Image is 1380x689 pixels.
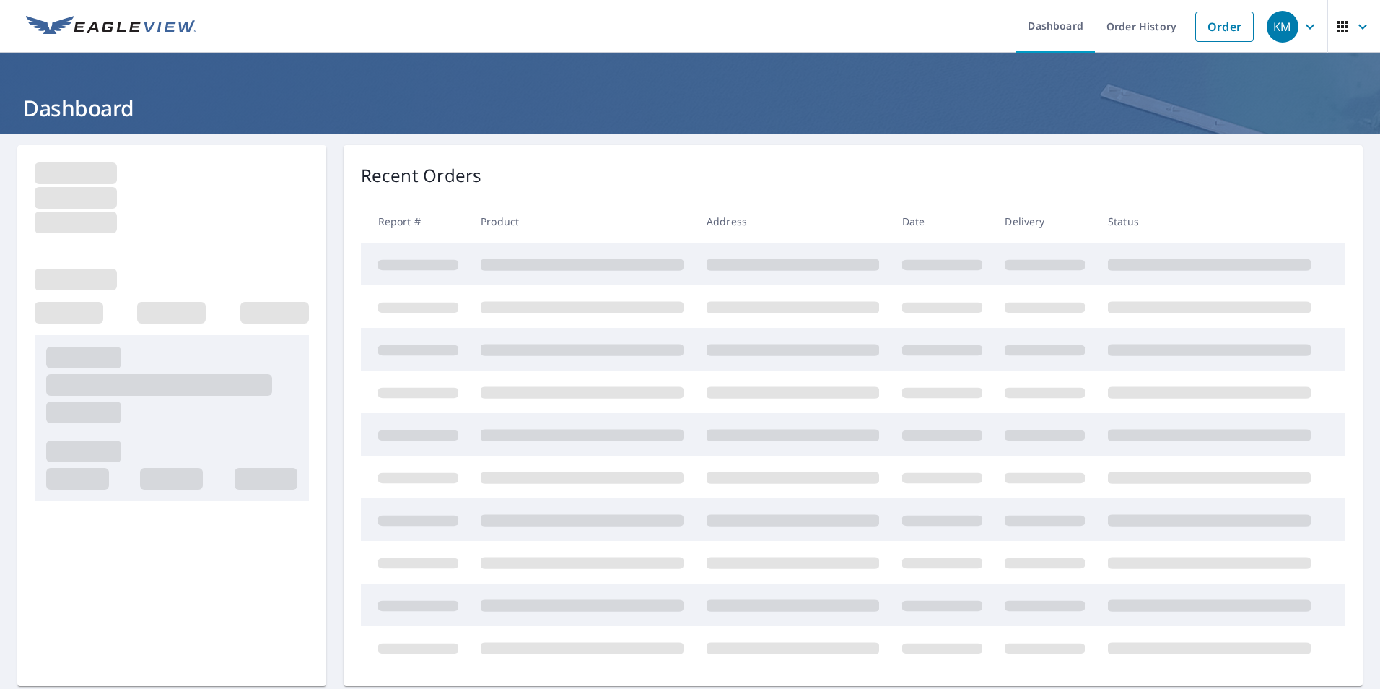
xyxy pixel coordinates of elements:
h1: Dashboard [17,93,1363,123]
th: Date [891,200,994,243]
img: EV Logo [26,16,196,38]
th: Status [1096,200,1322,243]
th: Address [695,200,891,243]
th: Delivery [993,200,1096,243]
a: Order [1195,12,1254,42]
p: Recent Orders [361,162,482,188]
div: KM [1267,11,1298,43]
th: Report # [361,200,470,243]
th: Product [469,200,695,243]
